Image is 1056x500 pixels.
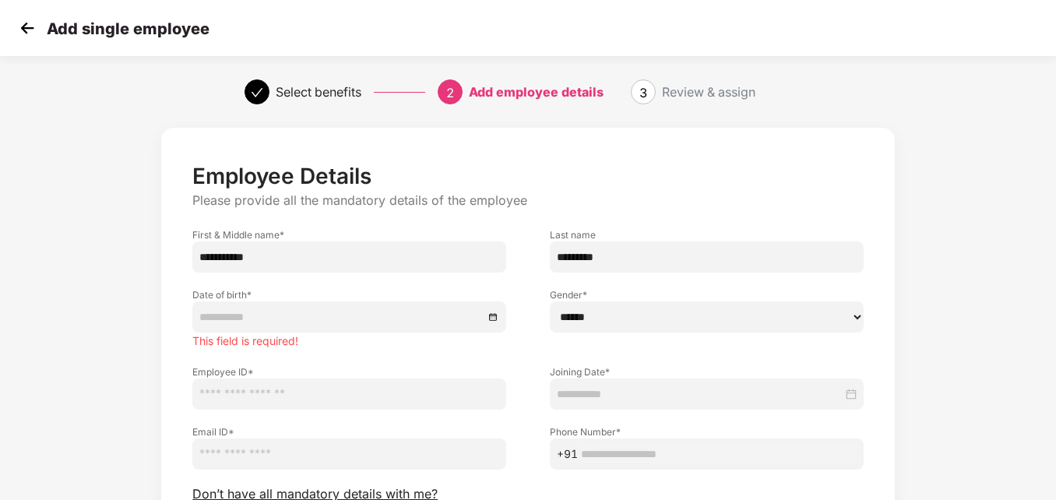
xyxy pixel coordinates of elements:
[192,163,864,189] p: Employee Details
[251,86,263,99] span: check
[47,19,209,38] p: Add single employee
[662,79,755,104] div: Review & assign
[192,425,506,438] label: Email ID
[446,85,454,100] span: 2
[192,228,506,241] label: First & Middle name
[550,288,864,301] label: Gender
[639,85,647,100] span: 3
[192,288,506,301] label: Date of birth
[469,79,604,104] div: Add employee details
[192,192,864,209] p: Please provide all the mandatory details of the employee
[192,334,298,347] span: This field is required!
[557,445,578,463] span: +91
[550,425,864,438] label: Phone Number
[550,228,864,241] label: Last name
[16,16,39,40] img: svg+xml;base64,PHN2ZyB4bWxucz0iaHR0cDovL3d3dy53My5vcmcvMjAwMC9zdmciIHdpZHRoPSIzMCIgaGVpZ2h0PSIzMC...
[192,365,506,379] label: Employee ID
[550,365,864,379] label: Joining Date
[276,79,361,104] div: Select benefits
